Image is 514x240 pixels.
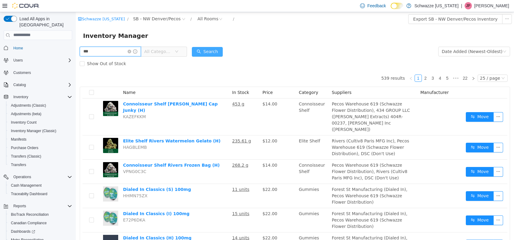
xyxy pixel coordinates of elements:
[333,65,337,68] i: icon: left
[8,153,44,160] a: Transfers (Classic)
[11,192,47,196] span: Traceabilty Dashboard
[27,223,42,238] img: Dialed In Classics (H) 100mg placeholder
[366,35,427,44] div: Date Added (Newest-Oldest)
[256,78,276,83] span: Suppliers
[8,144,72,152] span: Purchase Orders
[1,68,75,77] button: Customers
[8,127,59,135] a: Inventory Manager (Classic)
[375,62,385,70] li: Next 5 Pages
[11,221,47,225] span: Canadian Compliance
[11,145,38,150] span: Purchase Orders
[187,151,202,155] span: $14.00
[6,190,75,198] button: Traceabilty Dashboard
[426,2,436,12] button: icon: ellipsis
[6,144,75,152] button: Purchase Orders
[11,173,72,181] span: Operations
[346,63,353,69] a: 2
[6,152,75,161] button: Transfers (Classic)
[157,5,159,9] span: /
[1,81,75,89] button: Catalog
[2,5,6,9] i: icon: shop
[8,110,72,118] span: Adjustments (beta)
[47,151,144,155] a: Connoisseur Shelf Rivers Frozen Bag (H)
[187,223,202,228] span: $22.00
[11,93,72,101] span: Inventory
[11,69,33,76] a: Customers
[8,182,72,189] span: Cash Management
[156,78,173,83] span: In Stock
[418,155,427,165] button: icon: ellipsis
[11,93,31,101] button: Inventory
[8,219,49,227] a: Canadian Compliance
[346,62,353,70] li: 2
[11,202,72,210] span: Reports
[11,57,25,64] button: Users
[390,179,418,189] button: icon: swapMove
[394,62,401,70] li: Next Page
[221,148,254,172] td: Connoisseur Shelf
[8,119,72,126] span: Inventory Count
[427,38,431,42] i: icon: down
[7,19,76,28] span: Inventory Manager
[47,223,116,228] a: Dialed In Classics (H) 100mg
[256,175,332,192] span: Forest St Manufacturing (Dialed In), Pecos Warehouse 619 (Schwazze Flower Distribution)
[221,123,254,148] td: Elite Shelf
[11,45,25,52] a: Home
[47,157,71,162] span: VPNG0C3C
[345,78,373,83] span: Manufacturer
[99,38,103,42] i: icon: down
[390,100,418,110] button: icon: swapMove
[13,204,26,208] span: Reports
[12,3,39,9] img: Cova
[390,155,418,165] button: icon: swapMove
[339,63,346,69] a: 1
[115,5,116,9] span: /
[187,78,197,83] span: Price
[6,101,75,110] button: Adjustments (Classic)
[221,86,254,123] td: Connoisseur Shelf
[390,203,418,213] button: icon: swapMove
[8,228,72,235] span: Dashboards
[354,63,360,69] a: 3
[47,126,145,131] a: Elite Shelf Rivers Watermelon Gelato (H)
[27,150,42,165] img: Connoisseur Shelf Rivers Frozen Bag (H) hero shot
[11,137,26,142] span: Manifests
[11,103,46,108] span: Adjustments (Classic)
[6,181,75,190] button: Cash Management
[27,126,42,141] img: Elite Shelf Rivers Watermelon Gelato (H) hero shot
[156,223,174,228] u: 14 units
[1,44,75,52] button: Home
[367,3,386,9] span: Feedback
[156,175,174,180] u: 11 units
[116,35,147,45] button: icon: searchSearch
[187,175,202,180] span: $22.00
[426,64,429,68] i: icon: down
[221,196,254,220] td: Gummies
[11,81,28,88] button: Catalog
[375,62,385,70] span: •••
[466,2,470,9] span: JP
[47,175,115,180] a: Dialed In Classics (S) 100mg
[8,211,51,218] a: BioTrack Reconciliation
[418,131,427,140] button: icon: ellipsis
[6,127,75,135] button: Inventory Manager (Classic)
[8,228,38,235] a: Dashboards
[6,118,75,127] button: Inventory Count
[390,228,418,237] button: icon: swapMove
[256,126,333,144] span: Rivers (Cultiv8 Paris MFG Inc), Pecos Warehouse 619 (Schwazze Flower Distribution), DSC (Don't Use)
[17,16,72,28] span: Load All Apps in [GEOGRAPHIC_DATA]
[361,62,368,70] li: 4
[11,120,37,125] span: Inventory Count
[6,219,75,227] button: Canadian Compliance
[11,173,34,181] button: Operations
[465,2,472,9] div: Jimmy Peters
[47,181,72,186] span: HHMN75ZX
[11,212,49,217] span: BioTrack Reconciliation
[8,127,72,135] span: Inventory Manager (Classic)
[8,144,41,152] a: Purchase Orders
[11,202,28,210] button: Reports
[8,102,48,109] a: Adjustments (Classic)
[461,2,462,9] p: |
[156,89,169,94] u: 453 g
